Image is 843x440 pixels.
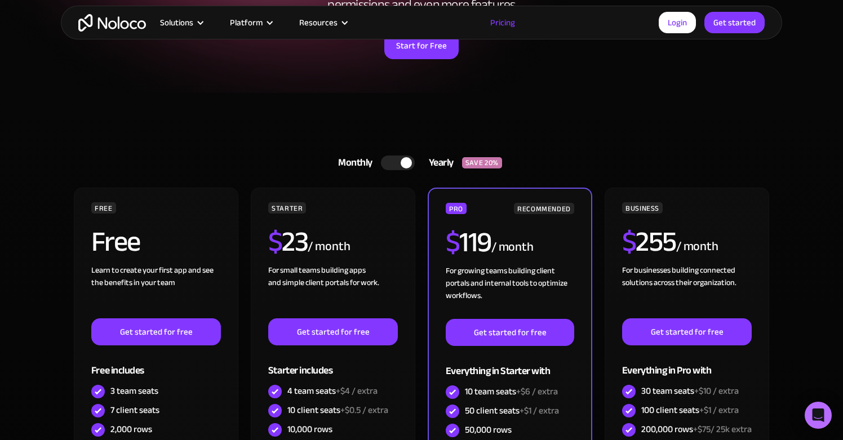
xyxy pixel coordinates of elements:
div: Platform [216,15,285,30]
div: 10 team seats [465,385,558,398]
a: Get started [704,12,765,33]
div: 50 client seats [465,405,559,417]
div: Yearly [415,154,462,171]
div: SAVE 20% [462,157,502,168]
div: 2,000 rows [110,423,152,435]
div: STARTER [268,202,306,214]
h2: Free [91,228,140,256]
div: Platform [230,15,263,30]
div: Monthly [324,154,381,171]
div: BUSINESS [622,202,663,214]
div: 10,000 rows [287,423,332,435]
a: Get started for free [446,319,574,346]
h2: 119 [446,228,491,256]
div: 50,000 rows [465,424,512,436]
span: +$10 / extra [694,383,739,399]
div: 200,000 rows [641,423,752,435]
a: Get started for free [91,318,221,345]
div: Starter includes [268,345,398,382]
a: Pricing [476,15,529,30]
div: 100 client seats [641,404,739,416]
div: PRO [446,203,467,214]
span: +$75/ 25k extra [693,421,752,438]
a: Start for Free [384,32,459,59]
div: / month [308,238,350,256]
a: Get started for free [622,318,752,345]
span: $ [446,216,460,269]
div: Free includes [91,345,221,382]
a: home [78,14,146,32]
div: Everything in Pro with [622,345,752,382]
span: +$0.5 / extra [340,402,388,419]
div: 7 client seats [110,404,159,416]
a: Login [659,12,696,33]
span: +$4 / extra [336,383,378,399]
div: 4 team seats [287,385,378,397]
div: For small teams building apps and simple client portals for work. ‍ [268,264,398,318]
span: +$1 / extra [699,402,739,419]
span: +$6 / extra [516,383,558,400]
div: / month [491,238,534,256]
a: Get started for free [268,318,398,345]
div: 3 team seats [110,385,158,397]
div: For businesses building connected solutions across their organization. ‍ [622,264,752,318]
div: Solutions [160,15,193,30]
div: Learn to create your first app and see the benefits in your team ‍ [91,264,221,318]
div: For growing teams building client portals and internal tools to optimize workflows. [446,265,574,319]
div: 30 team seats [641,385,739,397]
div: FREE [91,202,116,214]
div: RECOMMENDED [514,203,574,214]
div: Resources [299,15,338,30]
div: / month [676,238,718,256]
div: Open Intercom Messenger [805,402,832,429]
span: +$1 / extra [520,402,559,419]
div: Everything in Starter with [446,346,574,383]
h2: 255 [622,228,676,256]
div: 10 client seats [287,404,388,416]
h2: 23 [268,228,308,256]
span: $ [268,215,282,268]
div: Solutions [146,15,216,30]
div: Resources [285,15,360,30]
span: $ [622,215,636,268]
